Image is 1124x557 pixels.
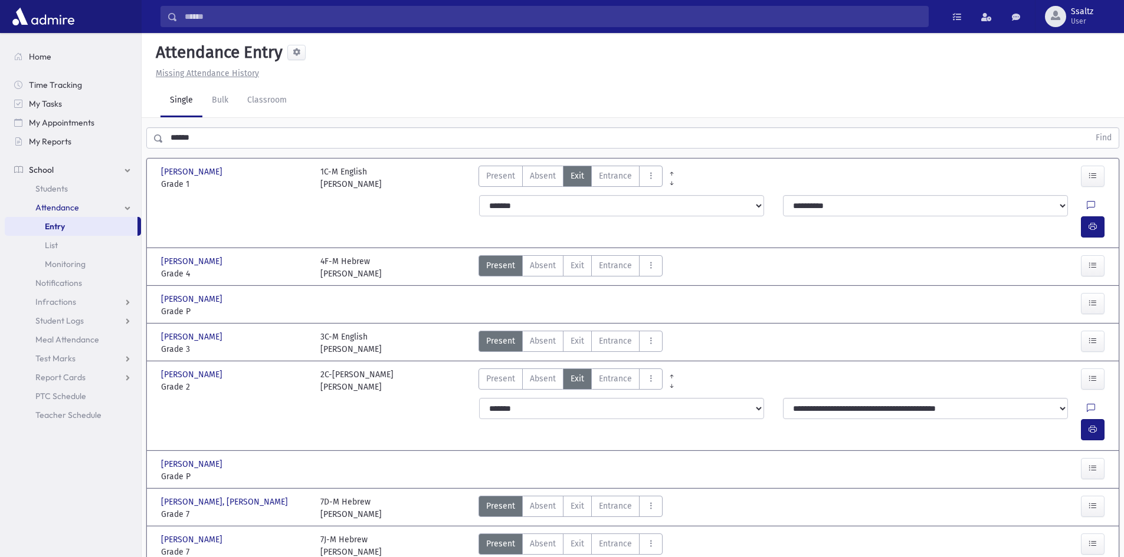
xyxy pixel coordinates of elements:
[35,353,76,364] span: Test Marks
[486,170,515,182] span: Present
[599,373,632,385] span: Entrance
[5,113,141,132] a: My Appointments
[5,132,141,151] a: My Reports
[530,538,556,550] span: Absent
[161,470,309,483] span: Grade P
[320,255,382,280] div: 4F-M Hebrew [PERSON_NAME]
[161,255,225,268] span: [PERSON_NAME]
[599,500,632,512] span: Entrance
[5,368,141,387] a: Report Cards
[1071,7,1093,17] span: Ssaltz
[161,533,225,546] span: [PERSON_NAME]
[320,496,382,520] div: 7D-M Hebrew [PERSON_NAME]
[599,170,632,182] span: Entrance
[161,381,309,393] span: Grade 2
[571,500,584,512] span: Exit
[35,391,86,401] span: PTC Schedule
[35,315,84,326] span: Student Logs
[486,538,515,550] span: Present
[161,496,290,508] span: [PERSON_NAME], [PERSON_NAME]
[29,98,62,109] span: My Tasks
[161,268,309,280] span: Grade 4
[530,500,556,512] span: Absent
[5,330,141,349] a: Meal Attendance
[45,240,58,251] span: List
[479,331,663,355] div: AttTypes
[571,538,584,550] span: Exit
[35,278,82,288] span: Notifications
[5,94,141,113] a: My Tasks
[5,349,141,368] a: Test Marks
[29,136,71,147] span: My Reports
[571,373,584,385] span: Exit
[5,75,141,94] a: Time Tracking
[479,255,663,280] div: AttTypes
[5,406,141,424] a: Teacher Schedule
[5,217,137,236] a: Entry
[202,84,238,117] a: Bulk
[320,368,394,393] div: 2C-[PERSON_NAME] [PERSON_NAME]
[45,221,65,232] span: Entry
[530,259,556,272] span: Absent
[161,293,225,305] span: [PERSON_NAME]
[35,334,99,345] span: Meal Attendance
[161,368,225,381] span: [PERSON_NAME]
[571,259,584,272] span: Exit
[161,331,225,343] span: [PERSON_NAME]
[156,68,259,78] u: Missing Attendance History
[5,47,141,66] a: Home
[5,273,141,292] a: Notifications
[571,170,584,182] span: Exit
[1071,17,1093,26] span: User
[29,117,94,128] span: My Appointments
[35,183,68,194] span: Students
[161,178,309,190] span: Grade 1
[29,80,82,90] span: Time Tracking
[178,6,928,27] input: Search
[161,343,309,355] span: Grade 3
[35,372,86,383] span: Report Cards
[479,496,663,520] div: AttTypes
[238,84,296,117] a: Classroom
[486,259,515,272] span: Present
[161,458,225,470] span: [PERSON_NAME]
[161,508,309,520] span: Grade 7
[35,410,101,420] span: Teacher Schedule
[571,335,584,347] span: Exit
[160,84,202,117] a: Single
[486,500,515,512] span: Present
[151,42,283,62] h5: Attendance Entry
[5,160,141,179] a: School
[486,373,515,385] span: Present
[599,259,632,272] span: Entrance
[320,331,382,355] div: 3C-M English [PERSON_NAME]
[5,198,141,217] a: Attendance
[486,335,515,347] span: Present
[479,166,663,190] div: AttTypes
[320,166,382,190] div: 1C-M English [PERSON_NAME]
[599,335,632,347] span: Entrance
[5,387,141,406] a: PTC Schedule
[5,179,141,198] a: Students
[530,373,556,385] span: Absent
[29,164,54,175] span: School
[1089,128,1119,148] button: Find
[530,170,556,182] span: Absent
[5,311,141,330] a: Student Logs
[35,296,76,307] span: Infractions
[5,255,141,273] a: Monitoring
[45,259,86,269] span: Monitoring
[29,51,51,62] span: Home
[151,68,259,78] a: Missing Attendance History
[479,368,663,393] div: AttTypes
[5,292,141,311] a: Infractions
[5,236,141,255] a: List
[161,305,309,318] span: Grade P
[9,5,77,28] img: AdmirePro
[530,335,556,347] span: Absent
[35,202,79,213] span: Attendance
[161,166,225,178] span: [PERSON_NAME]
